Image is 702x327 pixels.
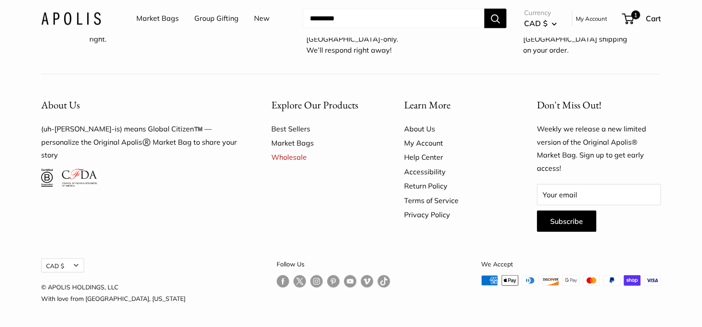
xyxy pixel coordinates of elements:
[41,169,53,187] img: Certified B Corporation
[484,9,506,28] button: Search
[271,98,358,112] span: Explore Our Products
[41,123,240,162] p: (uh-[PERSON_NAME]-is) means Global Citizen™️ — personalize the Original Apolis®️ Market Bag to sh...
[41,12,101,25] img: Apolis
[41,96,240,114] button: About Us
[271,96,373,114] button: Explore Our Products
[327,275,339,288] a: Follow us on Pinterest
[277,258,390,270] p: Follow Us
[271,122,373,136] a: Best Sellers
[277,275,289,288] a: Follow us on Facebook
[481,258,661,270] p: We Accept
[524,7,557,19] span: Currency
[271,150,373,164] a: Wholesale
[303,9,484,28] input: Search...
[306,22,417,56] p: Text us at anytime for [GEOGRAPHIC_DATA]-only. We’ll respond right away!
[537,123,661,176] p: Weekly we release a new limited version of the Original Apolis® Market Bag. Sign up to get early ...
[404,136,506,150] a: My Account
[404,98,451,112] span: Learn More
[62,169,97,187] img: Council of Fashion Designers of America Member
[404,122,506,136] a: About Us
[623,12,661,26] a: 1 Cart
[194,12,239,25] a: Group Gifting
[576,13,607,24] a: My Account
[41,281,185,304] p: © APOLIS HOLDINGS, LLC With love from [GEOGRAPHIC_DATA], [US_STATE]
[524,16,557,31] button: CAD $
[310,275,323,288] a: Follow us on Instagram
[537,211,596,232] button: Subscribe
[41,98,80,112] span: About Us
[361,275,373,288] a: Follow us on Vimeo
[404,96,506,114] button: Learn More
[523,22,634,56] p: Add 2 or more bags and get free [GEOGRAPHIC_DATA] shipping on your order.
[404,193,506,208] a: Terms of Service
[631,11,640,19] span: 1
[646,14,661,23] span: Cart
[293,275,306,291] a: Follow us on Twitter
[254,12,270,25] a: New
[344,275,356,288] a: Follow us on YouTube
[404,150,506,164] a: Help Center
[404,179,506,193] a: Return Policy
[271,136,373,150] a: Market Bags
[404,165,506,179] a: Accessibility
[41,258,84,273] button: CAD $
[524,19,548,28] span: CAD $
[378,275,390,288] a: Follow us on Tumblr
[537,96,661,114] p: Don't Miss Out!
[136,12,179,25] a: Market Bags
[404,208,506,222] a: Privacy Policy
